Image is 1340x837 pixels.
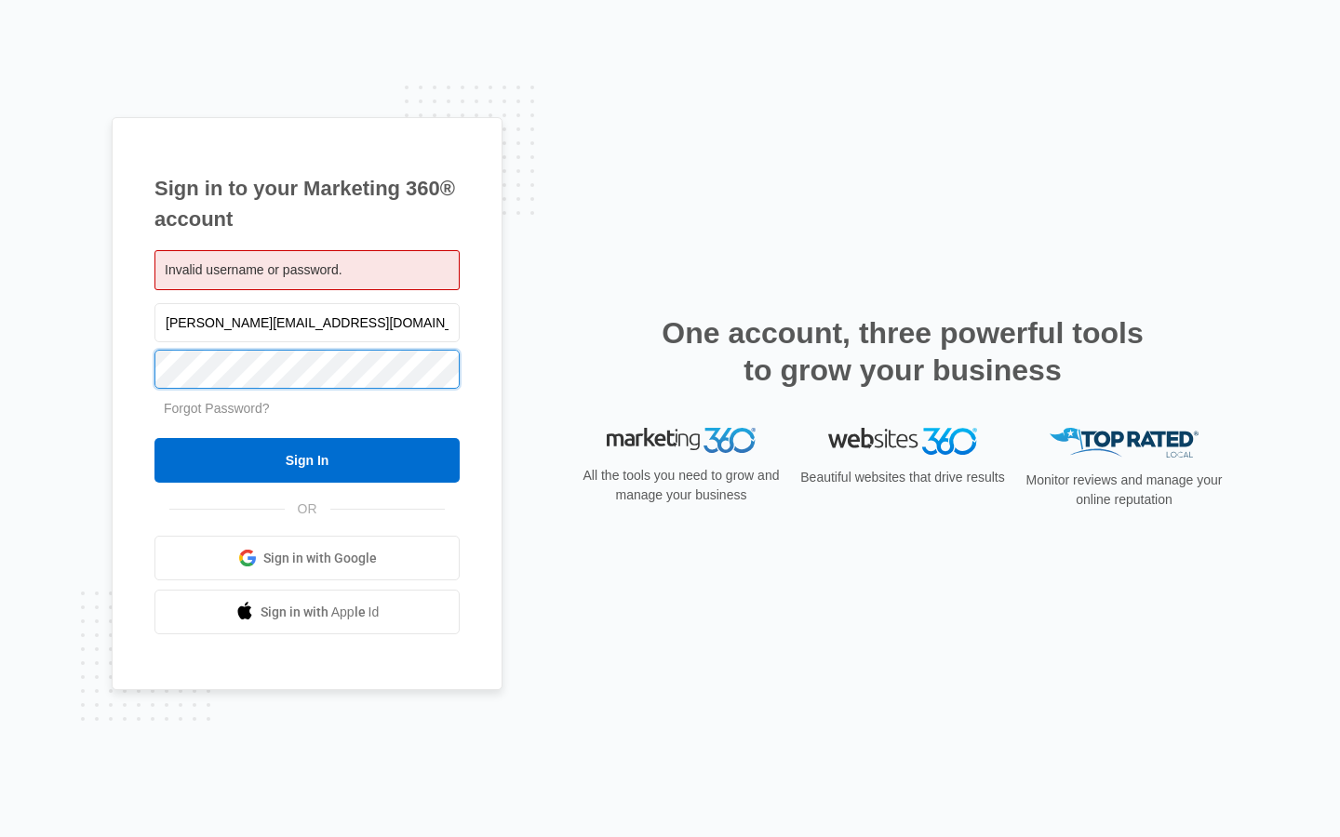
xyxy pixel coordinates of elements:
a: Forgot Password? [164,401,270,416]
span: Sign in with Google [263,549,377,568]
input: Sign In [154,438,460,483]
span: Invalid username or password. [165,262,342,277]
span: OR [285,499,330,519]
p: Monitor reviews and manage your online reputation [1020,471,1228,510]
img: Websites 360 [828,428,977,455]
img: Marketing 360 [607,428,756,454]
a: Sign in with Apple Id [154,590,460,634]
h2: One account, three powerful tools to grow your business [656,314,1149,389]
p: All the tools you need to grow and manage your business [577,466,785,505]
img: Top Rated Local [1050,428,1199,458]
p: Beautiful websites that drive results [798,468,1007,487]
a: Sign in with Google [154,536,460,580]
input: Email [154,303,460,342]
span: Sign in with Apple Id [261,603,380,622]
h1: Sign in to your Marketing 360® account [154,173,460,234]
